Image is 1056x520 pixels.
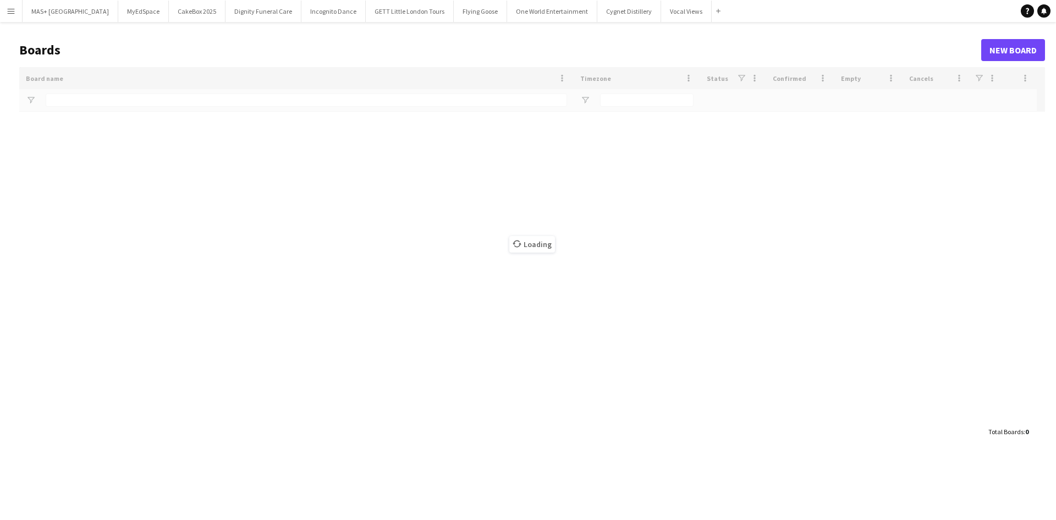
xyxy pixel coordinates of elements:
button: Vocal Views [661,1,712,22]
button: Flying Goose [454,1,507,22]
a: New Board [981,39,1045,61]
button: CakeBox 2025 [169,1,226,22]
button: Incognito Dance [301,1,366,22]
button: MAS+ [GEOGRAPHIC_DATA] [23,1,118,22]
button: Dignity Funeral Care [226,1,301,22]
button: GETT Little London Tours [366,1,454,22]
span: 0 [1025,428,1028,436]
button: One World Entertainment [507,1,597,22]
span: Total Boards [988,428,1024,436]
h1: Boards [19,42,981,58]
button: MyEdSpace [118,1,169,22]
span: Loading [509,236,555,253]
div: : [988,421,1028,442]
button: Cygnet Distillery [597,1,661,22]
